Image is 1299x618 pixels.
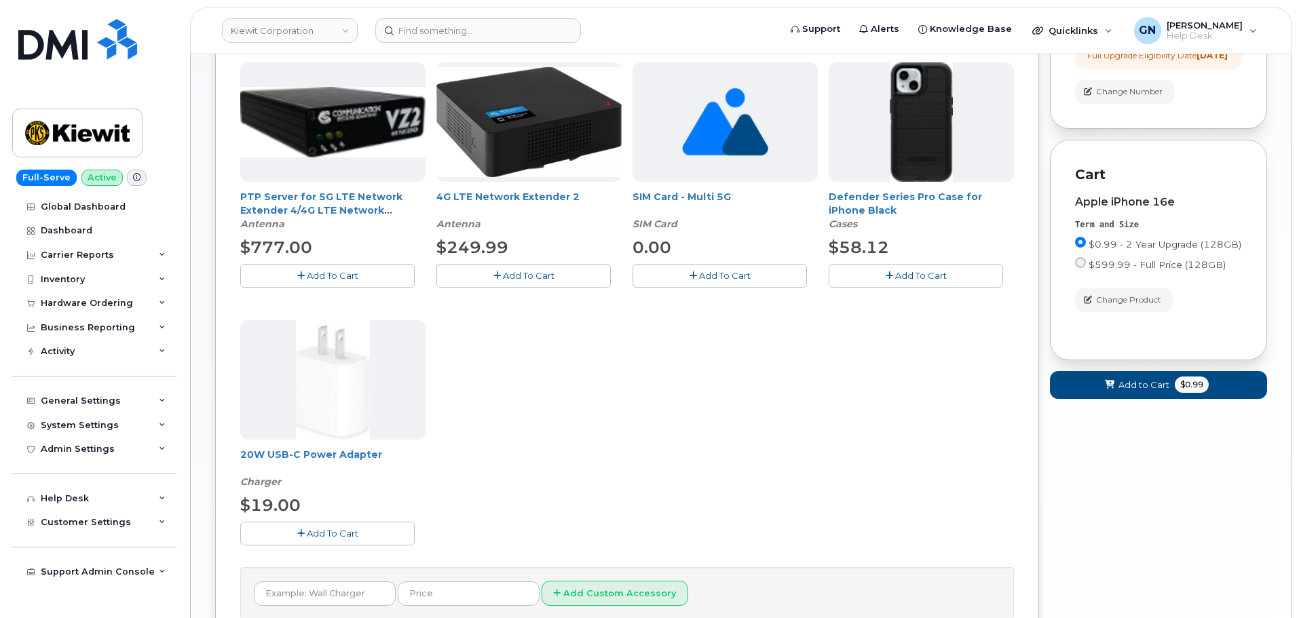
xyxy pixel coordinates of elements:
[307,270,358,281] span: Add To Cart
[1075,237,1086,248] input: $0.99 - 2 Year Upgrade (128GB)
[829,190,1014,231] div: Defender Series Pro Case for iPhone Black
[296,320,370,440] img: apple20w.jpg
[436,67,622,176] img: 4glte_extender.png
[240,218,284,230] em: Antenna
[1096,85,1163,98] span: Change Number
[1167,31,1243,41] span: Help Desk
[436,190,622,231] div: 4G LTE Network Extender 2
[781,16,850,43] a: Support
[1075,288,1173,312] button: Change Product
[307,528,358,539] span: Add To Cart
[850,16,909,43] a: Alerts
[1075,196,1242,208] div: Apple iPhone 16e
[436,237,508,257] span: $249.99
[1049,25,1098,36] span: Quicklinks
[375,18,581,43] input: Find something...
[1023,17,1122,44] div: Quicklinks
[222,18,358,43] a: Kiewit Corporation
[1118,379,1169,391] span: Add to Cart
[542,581,688,606] button: Add Custom Accessory
[436,218,481,230] em: Antenna
[633,190,818,231] div: SIM Card - Multi 5G
[829,218,857,230] em: Cases
[503,270,554,281] span: Add To Cart
[240,237,312,257] span: $777.00
[1075,257,1086,268] input: $599.99 - Full Price (128GB)
[240,495,301,515] span: $19.00
[240,476,281,488] em: Charger
[240,264,415,288] button: Add To Cart
[1125,17,1266,44] div: Geoffrey Newport
[1075,165,1242,185] p: Cart
[240,448,382,461] a: 20W USB-C Power Adapter
[895,270,947,281] span: Add To Cart
[436,264,611,288] button: Add To Cart
[1197,50,1228,60] strong: [DATE]
[633,218,677,230] em: SIM Card
[240,448,426,488] div: 20W USB-C Power Adapter
[1175,376,1209,393] span: $0.99
[1087,50,1228,61] div: Full Upgrade Eligibility Date
[829,264,1003,288] button: Add To Cart
[1089,239,1241,250] span: $0.99 - 2 Year Upgrade (128GB)
[633,191,731,203] a: SIM Card - Multi 5G
[1075,80,1174,104] button: Change Number
[240,190,426,231] div: PTP Server for 5G LTE Network Extender 4/4G LTE Network Extender 3
[633,264,807,288] button: Add To Cart
[871,22,899,36] span: Alerts
[1240,559,1289,608] iframe: Messenger Launcher
[829,237,889,257] span: $58.12
[890,62,954,182] img: defenderiphone14.png
[1096,294,1161,306] span: Change Product
[1050,371,1267,399] button: Add to Cart $0.99
[1089,259,1226,270] span: $599.99 - Full Price (128GB)
[240,191,402,230] a: PTP Server for 5G LTE Network Extender 4/4G LTE Network Extender 3
[1139,22,1156,39] span: GN
[909,16,1021,43] a: Knowledge Base
[699,270,751,281] span: Add To Cart
[829,191,982,216] a: Defender Series Pro Case for iPhone Black
[436,191,580,203] a: 4G LTE Network Extender 2
[930,22,1012,36] span: Knowledge Base
[254,581,396,606] input: Example: Wall Charger
[682,62,768,182] img: no_image_found-2caef05468ed5679b831cfe6fc140e25e0c280774317ffc20a367ab7fd17291e.png
[240,522,415,545] button: Add To Cart
[398,581,540,606] input: Price
[1167,20,1243,31] span: [PERSON_NAME]
[633,237,671,257] span: 0.00
[802,22,840,36] span: Support
[240,87,426,157] img: Casa_Sysem.png
[1075,219,1242,231] div: Term and Size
